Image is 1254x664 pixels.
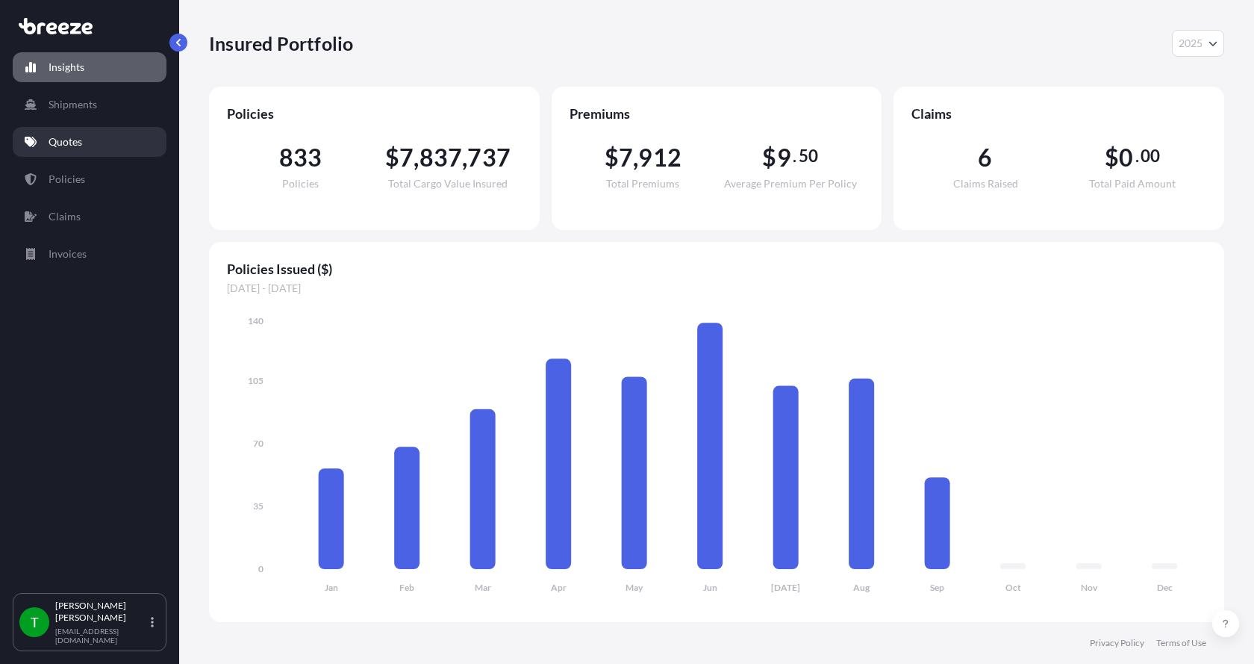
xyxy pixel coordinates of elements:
[227,260,1206,278] span: Policies Issued ($)
[1119,146,1133,170] span: 0
[762,146,776,170] span: $
[13,90,166,120] a: Shipments
[227,105,522,122] span: Policies
[911,105,1206,122] span: Claims
[1005,582,1021,593] tspan: Oct
[414,146,419,170] span: ,
[13,202,166,232] a: Claims
[1172,30,1224,57] button: Year Selector
[31,615,39,630] span: T
[953,179,1018,189] span: Claims Raised
[626,582,643,593] tspan: May
[388,179,508,189] span: Total Cargo Value Insured
[1157,582,1173,593] tspan: Dec
[551,582,567,593] tspan: Apr
[777,146,791,170] span: 9
[385,146,399,170] span: $
[605,146,619,170] span: $
[978,146,992,170] span: 6
[49,97,97,112] p: Shipments
[793,150,796,162] span: .
[279,146,322,170] span: 833
[853,582,870,593] tspan: Aug
[930,582,944,593] tspan: Sep
[1179,36,1202,51] span: 2025
[399,146,414,170] span: 7
[49,246,87,261] p: Invoices
[1090,637,1144,649] a: Privacy Policy
[49,172,85,187] p: Policies
[703,582,717,593] tspan: Jun
[606,179,679,189] span: Total Premiums
[399,582,414,593] tspan: Feb
[475,582,491,593] tspan: Mar
[1081,582,1098,593] tspan: Nov
[467,146,511,170] span: 737
[1089,179,1176,189] span: Total Paid Amount
[253,438,263,449] tspan: 70
[227,281,1206,296] span: [DATE] - [DATE]
[325,582,338,593] tspan: Jan
[619,146,633,170] span: 7
[55,600,148,624] p: [PERSON_NAME] [PERSON_NAME]
[253,500,263,512] tspan: 35
[258,563,263,574] tspan: 0
[13,127,166,157] a: Quotes
[13,52,166,82] a: Insights
[419,146,463,170] span: 837
[282,179,319,189] span: Policies
[1156,637,1206,649] a: Terms of Use
[1141,150,1160,162] span: 00
[724,179,857,189] span: Average Premium Per Policy
[799,150,818,162] span: 50
[462,146,467,170] span: ,
[49,209,81,224] p: Claims
[570,105,864,122] span: Premiums
[13,164,166,194] a: Policies
[248,375,263,386] tspan: 105
[55,627,148,645] p: [EMAIL_ADDRESS][DOMAIN_NAME]
[633,146,638,170] span: ,
[771,582,800,593] tspan: [DATE]
[1105,146,1119,170] span: $
[49,134,82,149] p: Quotes
[209,31,353,55] p: Insured Portfolio
[13,239,166,269] a: Invoices
[1135,150,1139,162] span: .
[248,315,263,326] tspan: 140
[49,60,84,75] p: Insights
[638,146,681,170] span: 912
